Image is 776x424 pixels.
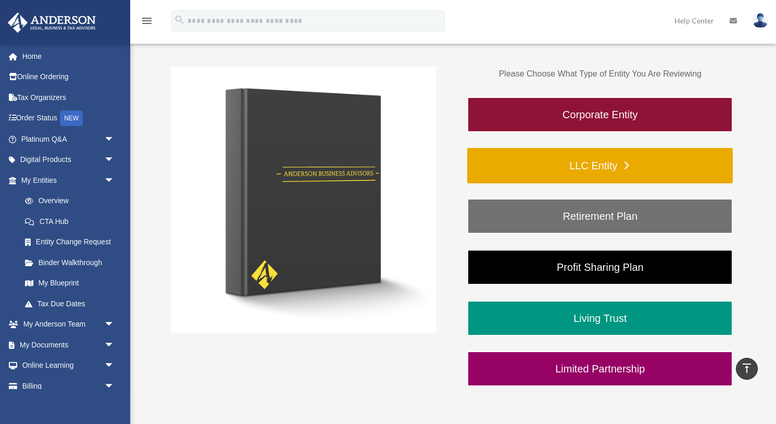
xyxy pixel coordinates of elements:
a: CTA Hub [15,211,130,232]
a: Order StatusNEW [7,108,130,129]
span: arrow_drop_down [104,314,125,335]
a: Corporate Entity [467,97,733,132]
i: menu [141,15,153,27]
a: Limited Partnership [467,351,733,386]
a: Billingarrow_drop_down [7,376,130,396]
span: arrow_drop_down [104,149,125,171]
a: My Blueprint [15,273,130,294]
a: Profit Sharing Plan [467,250,733,285]
span: arrow_drop_down [104,355,125,377]
i: search [174,14,185,26]
a: Tax Organizers [7,87,130,108]
a: vertical_align_top [736,358,758,380]
a: Home [7,46,130,67]
span: arrow_drop_down [104,170,125,191]
div: NEW [60,110,83,126]
a: Platinum Q&Aarrow_drop_down [7,129,130,149]
a: Online Learningarrow_drop_down [7,355,130,376]
span: arrow_drop_down [104,376,125,397]
a: My Documentsarrow_drop_down [7,334,130,355]
a: Tax Due Dates [15,293,130,314]
p: Please Choose What Type of Entity You Are Reviewing [467,67,733,81]
a: Online Ordering [7,67,130,88]
a: Digital Productsarrow_drop_down [7,149,130,170]
a: My Anderson Teamarrow_drop_down [7,314,130,335]
a: Living Trust [467,301,733,336]
a: LLC Entity [467,148,733,183]
i: vertical_align_top [741,362,753,375]
span: arrow_drop_down [104,334,125,356]
a: menu [141,18,153,27]
img: User Pic [753,13,768,28]
a: Overview [15,191,130,211]
a: My Entitiesarrow_drop_down [7,170,130,191]
a: Entity Change Request [15,232,130,253]
span: arrow_drop_down [104,129,125,150]
img: Anderson Advisors Platinum Portal [5,13,99,33]
a: Binder Walkthrough [15,252,125,273]
a: Retirement Plan [467,198,733,234]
